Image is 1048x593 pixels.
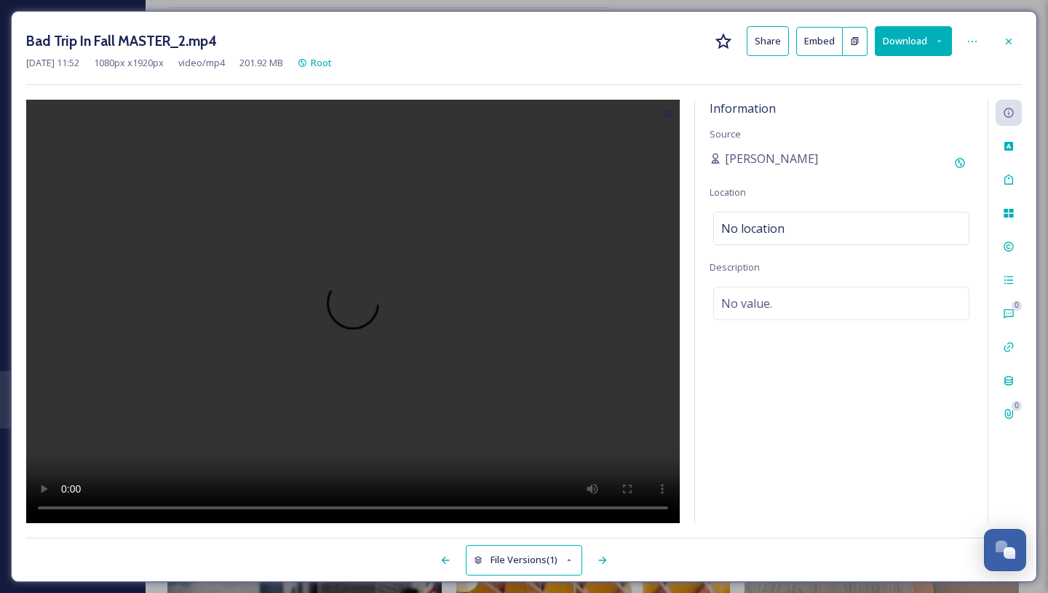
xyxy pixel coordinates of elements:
[1012,301,1022,311] div: 0
[178,56,225,70] span: video/mp4
[710,260,760,274] span: Description
[710,100,776,116] span: Information
[26,56,79,70] span: [DATE] 11:52
[94,56,164,70] span: 1080 px x 1920 px
[710,186,746,199] span: Location
[984,529,1026,571] button: Open Chat
[747,26,789,56] button: Share
[721,220,785,237] span: No location
[26,31,217,52] h3: Bad Trip In Fall MASTER_2.mp4
[725,150,818,167] span: [PERSON_NAME]
[875,26,952,56] button: Download
[721,295,772,312] span: No value.
[466,545,582,575] button: File Versions(1)
[710,127,741,140] span: Source
[311,56,332,69] span: Root
[239,56,283,70] span: 201.92 MB
[796,27,843,56] button: Embed
[1012,401,1022,411] div: 0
